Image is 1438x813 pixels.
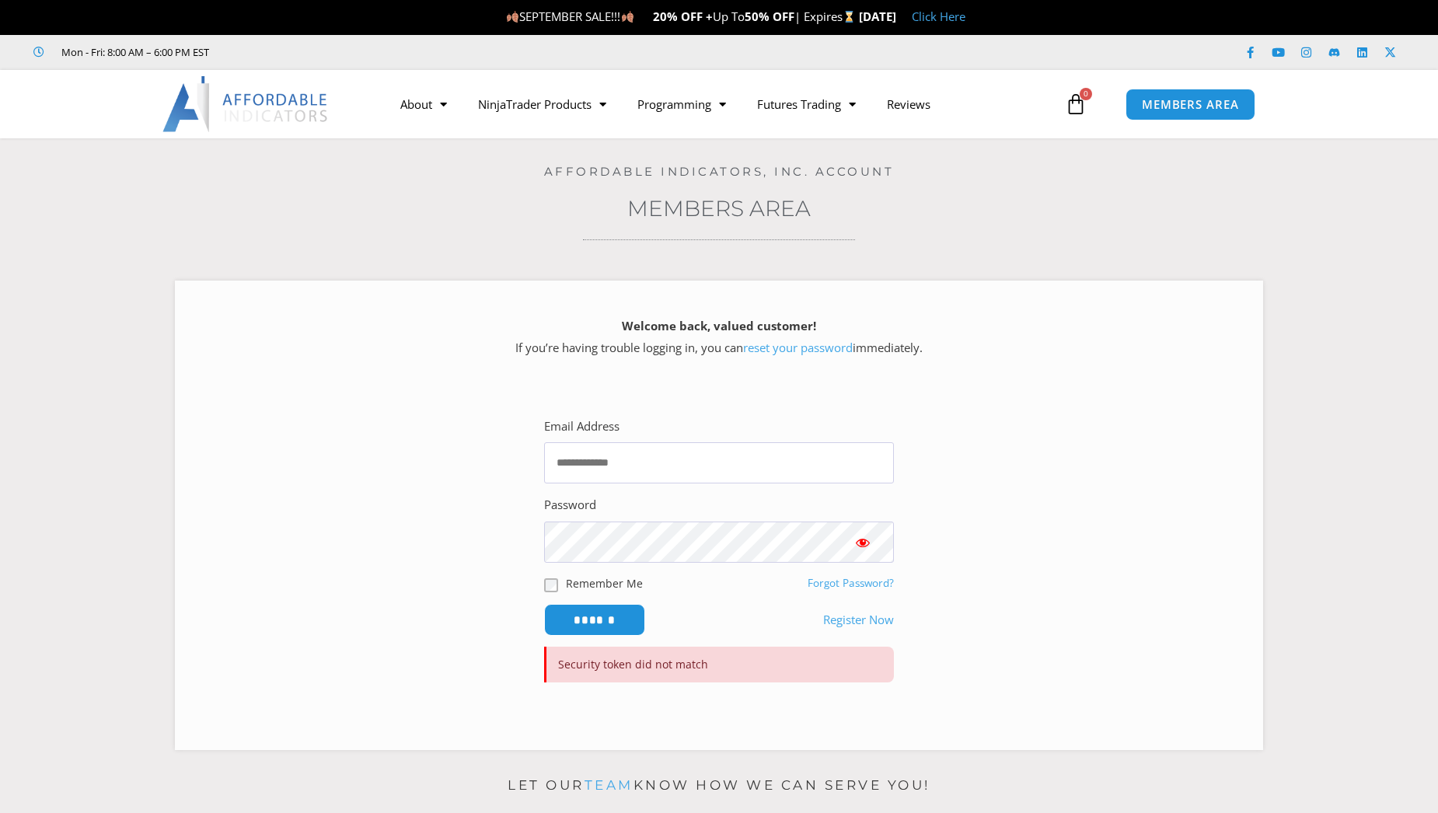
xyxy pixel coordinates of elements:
[1042,82,1110,127] a: 0
[912,9,965,24] a: Click Here
[859,9,896,24] strong: [DATE]
[823,609,894,631] a: Register Now
[566,575,643,591] label: Remember Me
[871,86,946,122] a: Reviews
[202,316,1236,359] p: If you’re having trouble logging in, you can immediately.
[808,576,894,590] a: Forgot Password?
[175,773,1263,798] p: Let our know how we can serve you!
[585,777,633,793] a: team
[462,86,622,122] a: NinjaTrader Products
[544,647,894,682] p: Security token did not match
[162,76,330,132] img: LogoAI | Affordable Indicators – NinjaTrader
[622,86,742,122] a: Programming
[1126,89,1255,120] a: MEMBERS AREA
[627,195,811,222] a: Members Area
[622,318,816,333] strong: Welcome back, valued customer!
[385,86,462,122] a: About
[544,164,895,179] a: Affordable Indicators, Inc. Account
[544,494,596,516] label: Password
[58,43,209,61] span: Mon - Fri: 8:00 AM – 6:00 PM EST
[843,11,855,23] img: ⌛
[653,9,713,24] strong: 20% OFF +
[231,44,464,60] iframe: Customer reviews powered by Trustpilot
[742,86,871,122] a: Futures Trading
[544,416,620,438] label: Email Address
[832,522,894,563] button: Show password
[745,9,794,24] strong: 50% OFF
[385,86,1061,122] nav: Menu
[622,11,633,23] img: 🍂
[1142,99,1239,110] span: MEMBERS AREA
[743,340,853,355] a: reset your password
[506,9,858,24] span: SEPTEMBER SALE!!! Up To | Expires
[1080,88,1092,100] span: 0
[507,11,518,23] img: 🍂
